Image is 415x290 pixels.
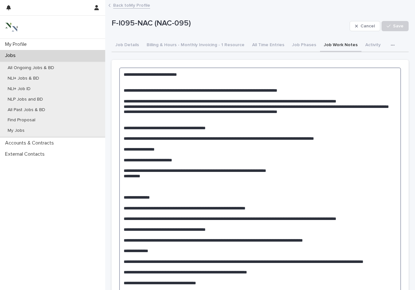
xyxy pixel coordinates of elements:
[320,39,361,52] button: Job Work Notes
[3,151,50,157] p: External Contacts
[350,21,380,31] button: Cancel
[3,65,59,71] p: All Ongoing Jobs & BD
[3,41,32,47] p: My Profile
[3,128,30,133] p: My Jobs
[288,39,320,52] button: Job Phases
[143,39,248,52] button: Billing & Hours - Monthly Invoicing - 1 Resource
[361,39,384,52] button: Activity
[112,39,143,52] button: Job Details
[3,53,21,59] p: Jobs
[3,97,48,102] p: NLP Jobs and BD
[360,24,375,28] span: Cancel
[248,39,288,52] button: All Time Entries
[3,140,59,146] p: Accounts & Contracts
[112,19,347,28] p: F-I095-NAC (NAC-095)
[3,76,44,81] p: NLI+ Jobs & BD
[3,86,36,92] p: NLI+ Job ID
[382,21,409,31] button: Save
[393,24,404,28] span: Save
[5,21,18,33] img: 3bAFpBnQQY6ys9Fa9hsD
[3,107,50,113] p: All Past Jobs & BD
[113,1,150,9] a: Back toMy Profile
[3,117,40,123] p: Find Proposal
